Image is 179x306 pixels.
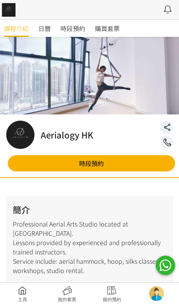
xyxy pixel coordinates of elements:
span: 購買套票 [95,24,120,33]
h2: 簡介 [13,203,166,216]
a: 時段預約 [8,155,175,171]
a: 日曆 [38,20,51,37]
a: 課程介紹 [4,20,29,37]
span: 時段預約 [60,24,85,33]
h2: Aerialogy HK [41,128,93,141]
a: 時段預約 [60,20,85,37]
span: 課程介紹 [4,24,29,33]
span: 日曆 [38,24,51,33]
a: 購買套票 [95,20,120,37]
